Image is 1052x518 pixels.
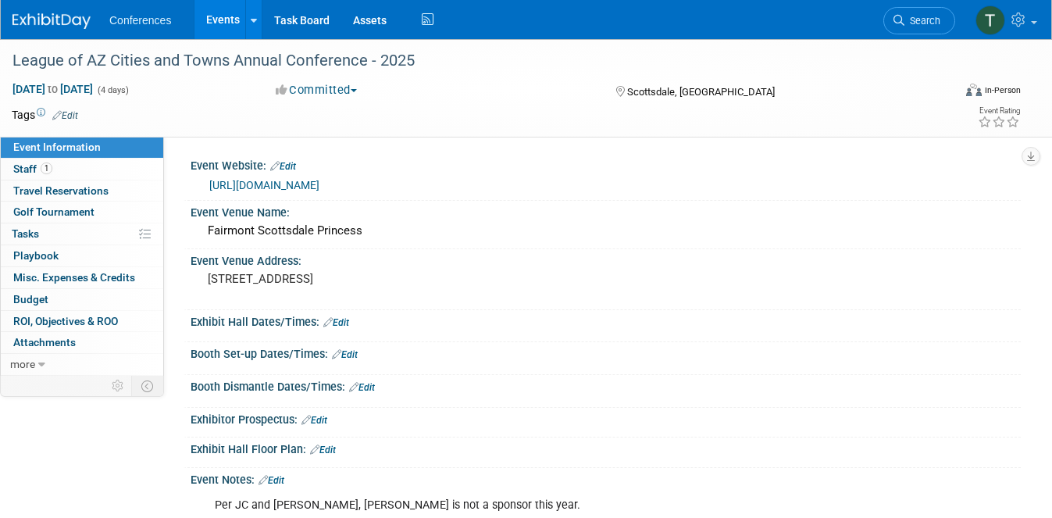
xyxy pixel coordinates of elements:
[1,202,163,223] a: Golf Tournament
[208,272,519,286] pre: [STREET_ADDRESS]
[1,180,163,202] a: Travel Reservations
[984,84,1021,96] div: In-Person
[975,5,1005,35] img: Tiffany Ellington
[966,84,982,96] img: Format-Inperson.png
[349,382,375,393] a: Edit
[191,249,1021,269] div: Event Venue Address:
[12,13,91,29] img: ExhibitDay
[41,163,52,174] span: 1
[12,82,94,96] span: [DATE] [DATE]
[270,161,296,172] a: Edit
[13,271,135,284] span: Misc. Expenses & Credits
[96,85,129,95] span: (4 days)
[191,468,1021,488] div: Event Notes:
[191,438,1021,458] div: Exhibit Hall Floor Plan:
[310,445,336,455] a: Edit
[13,163,52,175] span: Staff
[45,83,60,95] span: to
[883,7,955,34] a: Search
[13,205,95,218] span: Golf Tournament
[627,86,775,98] span: Scottsdale, [GEOGRAPHIC_DATA]
[10,358,35,370] span: more
[191,342,1021,363] div: Booth Set-up Dates/Times:
[191,310,1021,330] div: Exhibit Hall Dates/Times:
[978,107,1020,115] div: Event Rating
[323,317,349,328] a: Edit
[12,227,39,240] span: Tasks
[13,293,48,305] span: Budget
[904,15,940,27] span: Search
[12,107,78,123] td: Tags
[191,201,1021,220] div: Event Venue Name:
[209,179,319,191] a: [URL][DOMAIN_NAME]
[52,110,78,121] a: Edit
[1,311,163,332] a: ROI, Objectives & ROO
[13,141,101,153] span: Event Information
[191,375,1021,395] div: Booth Dismantle Dates/Times:
[7,47,935,75] div: League of AZ Cities and Towns Annual Conference - 2025
[872,81,1021,105] div: Event Format
[191,154,1021,174] div: Event Website:
[1,137,163,158] a: Event Information
[301,415,327,426] a: Edit
[270,82,363,98] button: Committed
[1,267,163,288] a: Misc. Expenses & Credits
[1,223,163,245] a: Tasks
[332,349,358,360] a: Edit
[1,245,163,266] a: Playbook
[13,249,59,262] span: Playbook
[109,14,171,27] span: Conferences
[132,376,164,396] td: Toggle Event Tabs
[202,219,1009,243] div: Fairmont Scottsdale Princess
[1,159,163,180] a: Staff1
[13,184,109,197] span: Travel Reservations
[1,354,163,375] a: more
[1,332,163,353] a: Attachments
[105,376,132,396] td: Personalize Event Tab Strip
[191,408,1021,428] div: Exhibitor Prospectus:
[1,289,163,310] a: Budget
[13,315,118,327] span: ROI, Objectives & ROO
[13,336,76,348] span: Attachments
[259,475,284,486] a: Edit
